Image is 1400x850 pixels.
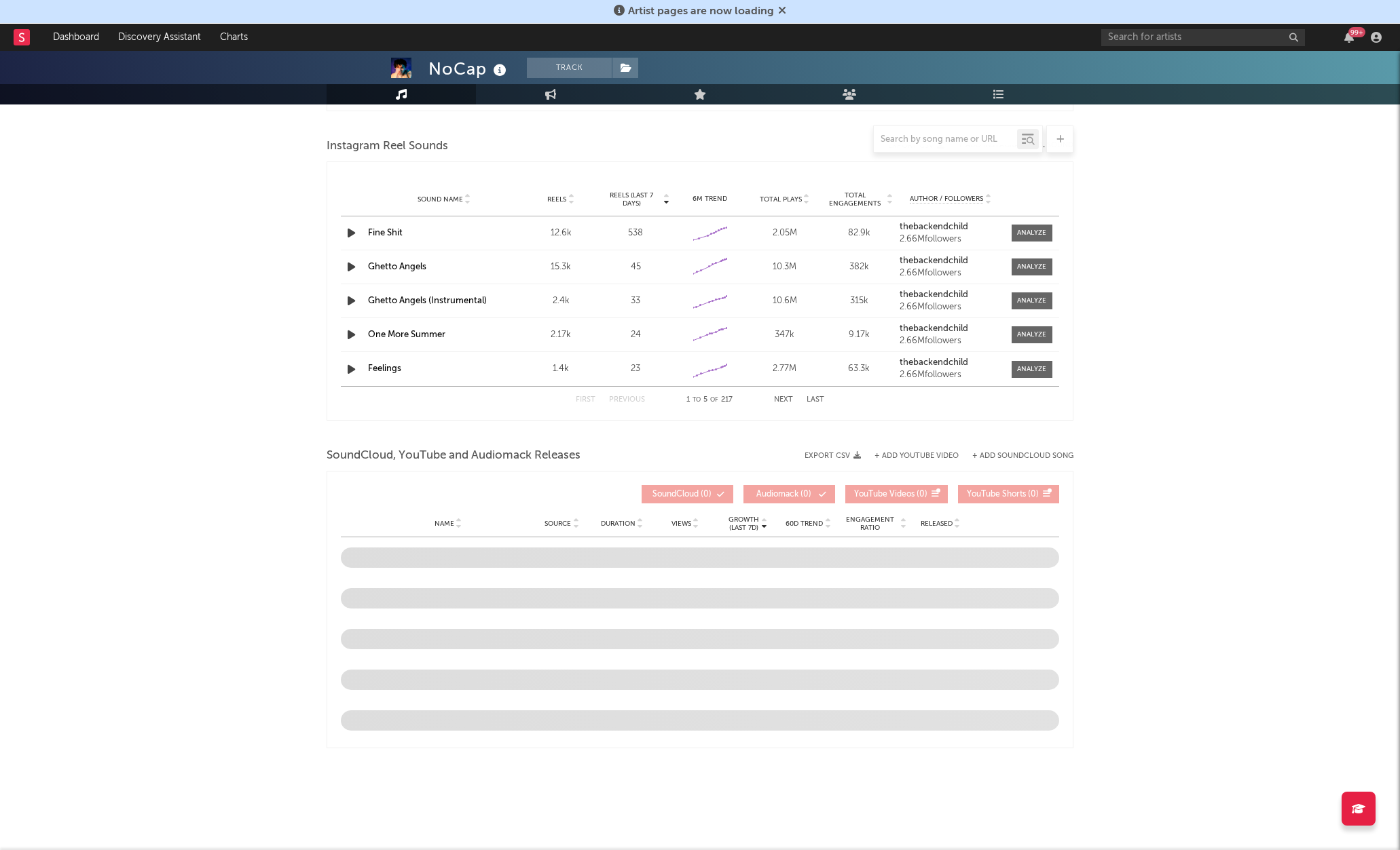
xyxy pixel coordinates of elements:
strong: thebackendchild [900,290,968,299]
a: Ghetto Angels (Instrumental) [368,296,487,305]
span: Total Engagements [826,191,885,208]
span: Engagement Ratio [842,516,898,532]
strong: thebackendchild [900,223,968,231]
div: 2.17k [527,328,595,342]
span: ( 0 ) [854,490,927,499]
div: 2.4k [527,294,595,308]
div: 538 [602,227,669,240]
div: 82.9k [826,227,894,240]
a: Feelings [368,364,401,373]
span: ( 0 ) [752,490,815,499]
div: 10.3M [751,260,819,274]
div: 382k [826,260,894,274]
div: 1 5 217 [672,392,747,408]
strong: thebackendchild [900,256,968,265]
span: SoundCloud [652,490,699,499]
button: Export CSV [805,452,861,460]
button: Last [807,396,824,404]
div: 2.66M followers [900,303,1001,312]
span: YouTube Videos [854,490,915,499]
span: Reels (last 7 days) [602,191,661,208]
span: ( 0 ) [650,490,713,499]
button: YouTube Videos(0) [845,485,948,503]
input: Search for artists [1101,29,1305,46]
div: 45 [602,260,669,274]
span: Released [921,520,953,528]
div: 99 + [1348,27,1365,37]
button: SoundCloud(0) [642,485,733,503]
div: 2.66M followers [900,269,1001,278]
p: (Last 7d) [729,524,759,532]
div: 2.66M followers [900,235,1001,244]
div: 15.3k [527,260,595,274]
div: 12.6k [527,227,595,240]
button: Next [774,396,793,404]
button: YouTube Shorts(0) [958,485,1059,503]
a: thebackendchild [900,358,1001,368]
div: 315k [826,294,894,308]
a: thebackendchild [900,223,1001,232]
div: 9.17k [826,328,894,342]
div: + Add YouTube Video [861,452,959,460]
span: Dismiss [778,6,786,17]
span: SoundCloud, YouTube and Audiomack Releases [327,448,581,464]
button: + Add SoundCloud Song [972,452,1073,460]
div: 1.4k [527,362,595,376]
span: Sound Name [418,195,463,204]
div: 347k [751,328,819,342]
div: 23 [602,362,669,376]
span: Audiomack [756,490,798,499]
span: 60D Trend [786,520,823,528]
span: ( 0 ) [967,490,1039,499]
input: Search by song name or URL [874,134,1017,145]
button: + Add SoundCloud Song [959,452,1073,460]
button: Audiomack(0) [743,485,835,503]
a: Charts [210,24,257,51]
strong: thebackendchild [900,358,968,367]
p: Growth [729,516,759,524]
div: 63.3k [826,362,894,376]
div: 2.66M followers [900,370,1001,380]
button: 99+ [1344,32,1354,43]
div: 24 [602,328,669,342]
span: to [693,397,701,403]
button: Previous [609,396,645,404]
div: 2.77M [751,362,819,376]
div: 2.66M followers [900,336,1001,346]
strong: thebackendchild [900,324,968,333]
a: Ghetto Angels [368,263,426,271]
span: Source [545,520,571,528]
span: YouTube Shorts [967,490,1026,499]
a: Discovery Assistant [109,24,210,51]
a: Fine Shit [368,229,403,237]
span: of [710,397,718,403]
div: NoCap [428,58,510,80]
button: + Add YouTube Video [874,452,959,460]
a: thebackendchild [900,290,1001,300]
span: Author / Followers [910,195,983,204]
div: 10.6M [751,294,819,308]
span: Views [671,520,691,528]
div: 2.05M [751,227,819,240]
button: First [576,396,595,404]
span: Duration [601,520,635,528]
a: Dashboard [43,24,109,51]
span: Reels [547,195,566,204]
div: 6M Trend [676,194,744,204]
a: One More Summer [368,330,445,339]
button: Track [527,58,612,78]
a: thebackendchild [900,324,1001,334]
span: Total Plays [760,195,802,204]
span: Name [435,520,454,528]
a: thebackendchild [900,256,1001,266]
div: 33 [602,294,669,308]
span: Artist pages are now loading [628,6,774,17]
